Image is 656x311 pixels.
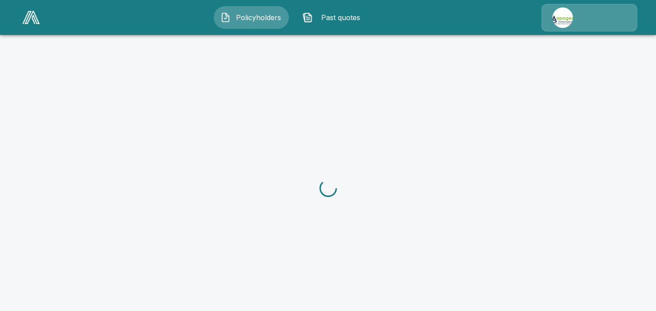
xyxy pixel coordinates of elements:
[552,7,573,28] img: Agency Icon
[22,11,40,24] img: AA Logo
[220,12,231,23] img: Policyholders Icon
[302,12,313,23] img: Past quotes Icon
[316,12,364,23] span: Past quotes
[541,4,637,31] a: Agency Icon
[234,12,282,23] span: Policyholders
[296,6,371,29] button: Past quotes IconPast quotes
[214,6,289,29] button: Policyholders IconPolicyholders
